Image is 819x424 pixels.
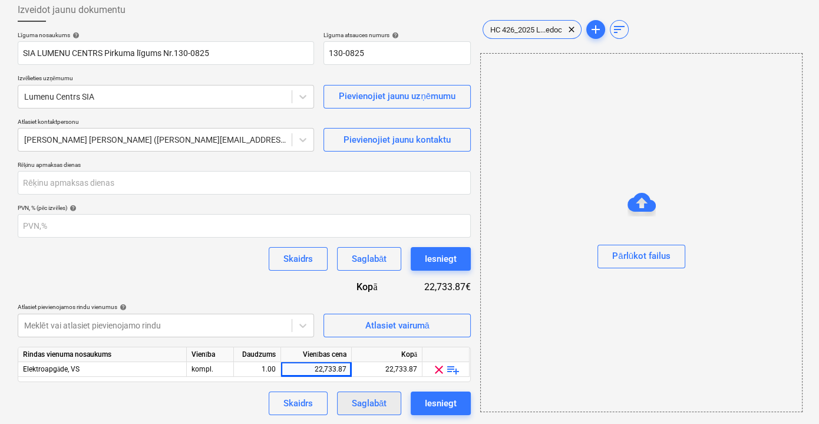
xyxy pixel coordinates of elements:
div: PVN, % (pēc izvēles) [18,204,471,212]
button: Skaidrs [269,247,328,271]
span: HC 426_2025 L...edoc [483,25,569,34]
div: Pievienojiet jaunu uzņēmumu [339,88,455,104]
div: Pievienojiet jaunu kontaktu [344,132,451,147]
button: Iesniegt [411,247,471,271]
div: Daudzums [234,347,281,362]
div: Līguma atsauces numurs [323,31,471,39]
span: help [117,304,127,311]
button: Pārlūkot failus [597,245,685,268]
div: Atlasiet vairumā [365,318,429,333]
span: playlist_add [446,363,460,377]
button: Atlasiet vairumā [323,314,471,337]
span: Izveidot jaunu dokumentu [18,3,126,17]
div: Kopā [352,347,422,362]
span: sort [612,22,626,37]
div: kompl. [187,362,234,377]
p: Izvēlieties uzņēmumu [18,74,314,84]
div: Atlasiet pievienojamos rindu vienumus [18,303,314,311]
div: Saglabāt [352,251,387,267]
button: Pievienojiet jaunu kontaktu [323,128,471,152]
span: Elektroapgāde, VS [23,365,80,373]
p: Atlasiet kontaktpersonu [18,118,314,128]
span: clear [432,363,446,377]
span: add [589,22,603,37]
span: help [389,32,399,39]
div: Rindas vienuma nosaukums [18,347,187,362]
div: Vienības cena [281,347,352,362]
button: Pievienojiet jaunu uzņēmumu [323,85,471,109]
div: HC 426_2025 L...edoc [483,20,582,39]
div: Skaidrs [283,251,313,267]
span: help [70,32,80,39]
div: 1.00 [239,362,276,377]
span: clear [564,22,579,37]
div: Skaidrs [283,396,313,411]
div: Pārlūkot failus [480,53,803,412]
input: Rēķinu apmaksas dienas [18,171,471,195]
button: Iesniegt [411,392,471,415]
div: Vienība [187,347,234,362]
p: Rēķinu apmaksas dienas [18,161,471,171]
button: Skaidrs [269,392,328,415]
div: 22,733.87€ [396,280,471,294]
div: 22,733.87 [356,362,417,377]
div: Līguma nosaukums [18,31,314,39]
div: Iesniegt [425,396,457,411]
input: Atsauces numurs [323,41,471,65]
span: help [67,205,77,212]
input: PVN,% [18,214,471,238]
div: Pārlūkot failus [612,248,671,264]
div: Saglabāt [352,396,387,411]
button: Saglabāt [337,247,401,271]
input: Dokumenta nosaukums [18,41,314,65]
button: Saglabāt [337,392,401,415]
div: Iesniegt [425,251,457,267]
div: 22,733.87 [286,362,346,377]
div: Kopā [318,280,396,294]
